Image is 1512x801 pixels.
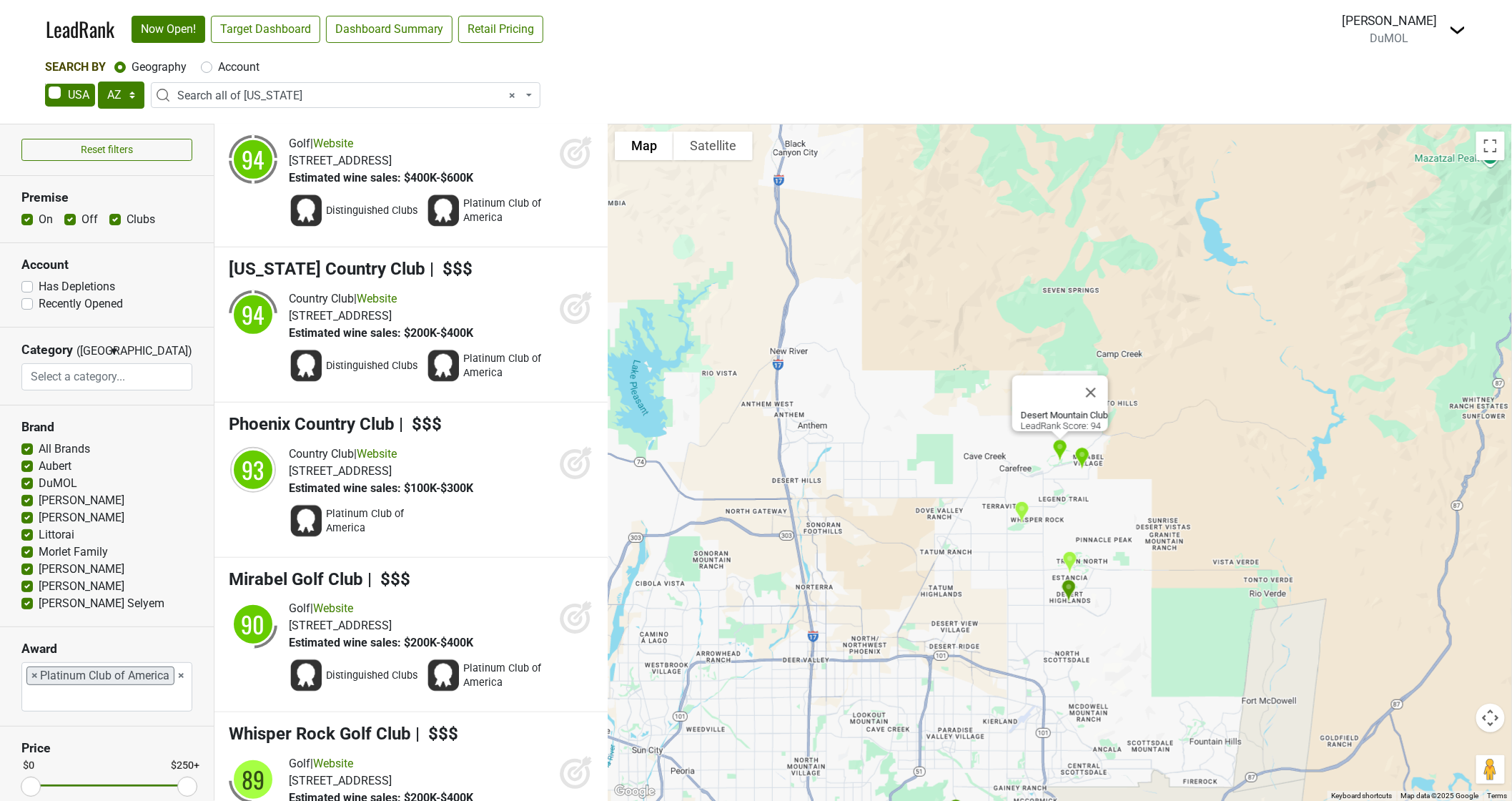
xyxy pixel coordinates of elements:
[289,774,392,787] span: [STREET_ADDRESS]
[1331,791,1393,801] button: Keyboard shortcuts
[39,441,90,458] label: All Brands
[1476,132,1505,160] button: Toggle fullscreen view
[1074,375,1108,410] button: Close
[289,292,354,305] span: Country Club
[1488,792,1508,800] a: Terms
[39,475,77,492] label: DuMOL
[289,171,473,185] span: Estimated wine sales: $400K-$600K
[611,782,658,801] img: Google
[1021,410,1108,431] div: LeadRank Score: 94
[39,458,71,475] label: Aubert
[415,724,458,744] span: | $$$
[289,601,310,615] span: Golf
[211,16,320,43] a: Target Dashboard
[21,420,192,435] h3: Brand
[21,257,192,272] h3: Account
[177,87,523,104] span: Search all of Arizona
[326,16,453,43] a: Dashboard Summary
[1449,21,1466,39] img: Dropdown Menu
[1056,574,1082,609] div: Desert Highlands Golf Club
[509,87,515,104] span: Remove all items
[463,197,556,225] span: Platinum Club of America
[39,561,124,578] label: [PERSON_NAME]
[81,211,98,228] label: Off
[45,60,106,74] span: Search By
[1057,545,1083,580] div: The Estancia Club
[313,137,353,150] a: Website
[171,759,199,775] div: $250+
[46,14,114,44] a: LeadRank
[21,343,73,358] h3: Category
[313,757,353,770] a: Website
[151,82,540,108] span: Search all of Arizona
[326,359,417,373] span: Distinguished Clubs
[229,569,363,589] span: Mirabel Golf Club
[289,309,392,323] span: [STREET_ADDRESS]
[232,448,275,491] div: 93
[39,595,164,612] label: [PERSON_NAME] Selyem
[289,326,473,340] span: Estimated wine sales: $200K-$400K
[218,59,260,76] label: Account
[1009,495,1035,530] div: Whisper Rock Golf Club
[229,600,277,649] img: quadrant_split.svg
[289,447,354,461] span: Country Club
[367,569,410,589] span: | $$$
[21,190,192,205] h3: Premise
[673,132,753,160] button: Show satellite imagery
[1342,11,1438,30] div: [PERSON_NAME]
[289,464,392,478] span: [STREET_ADDRESS]
[109,345,119,358] span: ▼
[229,290,277,339] img: quadrant_split.svg
[1021,410,1108,421] b: Desert Mountain Club
[178,667,184,684] span: Remove all items
[1069,441,1095,476] div: Mirabel Golf Club
[289,194,323,228] img: Award
[229,414,395,434] span: Phoenix Country Club
[326,669,417,683] span: Distinguished Clubs
[232,758,275,801] div: 89
[615,132,673,160] button: Show street map
[289,137,310,150] span: Golf
[289,619,392,632] span: [STREET_ADDRESS]
[232,603,275,646] div: 90
[289,757,310,770] span: Golf
[39,492,124,509] label: [PERSON_NAME]
[357,292,397,305] a: Website
[289,349,323,383] img: Award
[289,154,392,167] span: [STREET_ADDRESS]
[289,446,473,463] div: |
[289,600,473,617] div: |
[1370,31,1409,45] span: DuMOL
[76,343,105,363] span: ([GEOGRAPHIC_DATA])
[31,667,38,684] span: ×
[313,601,353,615] a: Website
[127,211,155,228] label: Clubs
[289,636,473,649] span: Estimated wine sales: $200K-$400K
[458,16,543,43] a: Retail Pricing
[26,667,174,685] li: Platinum Club of America
[463,352,556,380] span: Platinum Club of America
[39,509,124,526] label: [PERSON_NAME]
[21,139,192,161] button: Reset filters
[1401,792,1479,800] span: Map data ©2025 Google
[1047,433,1073,468] div: Desert Mountain Club
[289,290,473,308] div: |
[289,659,323,693] img: Award
[229,259,425,279] span: [US_STATE] Country Club
[289,755,473,772] div: |
[39,578,124,595] label: [PERSON_NAME]
[229,135,277,184] img: quadrant_split.svg
[357,447,397,461] a: Website
[232,138,275,181] div: 94
[21,642,192,657] h3: Award
[1476,704,1505,732] button: Map camera controls
[326,204,417,218] span: Distinguished Clubs
[426,194,460,228] img: Award
[132,59,187,76] label: Geography
[39,295,123,313] label: Recently Opened
[229,724,411,744] span: Whisper Rock Golf Club
[426,349,460,383] img: Award
[22,363,192,390] input: Select a category...
[39,544,108,561] label: Morlet Family
[132,16,205,43] a: Now Open!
